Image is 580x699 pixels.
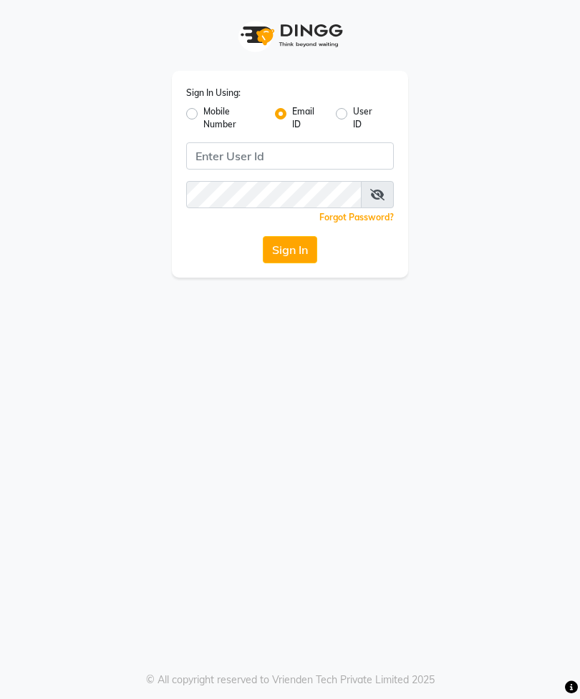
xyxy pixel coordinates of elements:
input: Username [186,142,394,170]
label: Email ID [292,105,324,131]
input: Username [186,181,362,208]
a: Forgot Password? [319,212,394,223]
label: Sign In Using: [186,87,241,99]
img: logo1.svg [233,14,347,57]
label: Mobile Number [203,105,264,131]
label: User ID [353,105,382,131]
button: Sign In [263,236,317,263]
